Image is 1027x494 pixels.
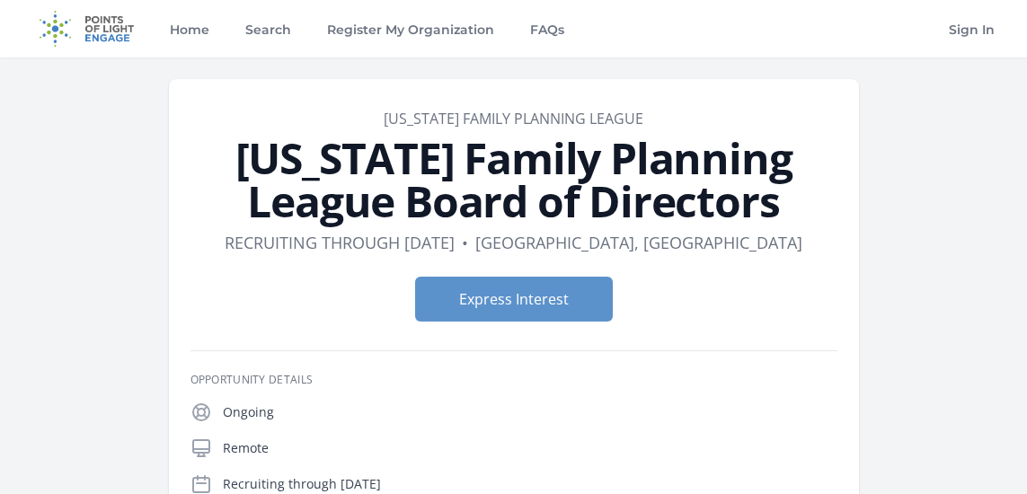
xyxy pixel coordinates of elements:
[190,137,837,223] h1: [US_STATE] Family Planning League Board of Directors
[223,403,837,421] p: Ongoing
[475,230,802,255] dd: [GEOGRAPHIC_DATA], [GEOGRAPHIC_DATA]
[190,373,837,387] h3: Opportunity Details
[225,230,455,255] dd: Recruiting through [DATE]
[415,277,613,322] button: Express Interest
[223,475,837,493] p: Recruiting through [DATE]
[223,439,837,457] p: Remote
[384,109,643,128] a: [US_STATE] Family Planning League
[462,230,468,255] div: •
